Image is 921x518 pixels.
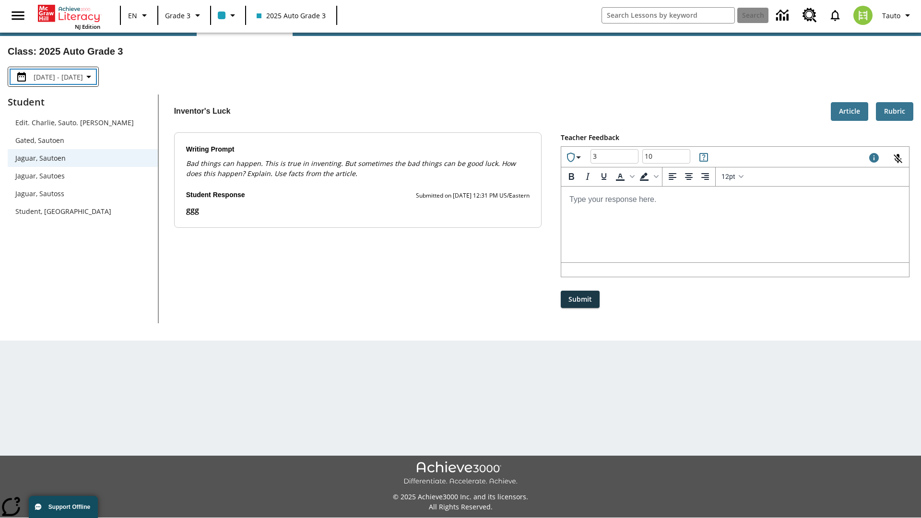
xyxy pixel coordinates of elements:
span: Support Offline [48,504,90,510]
span: Tauto [882,11,900,21]
button: Grade: Grade 3, Select a grade [161,7,207,24]
span: Student, [GEOGRAPHIC_DATA] [15,206,150,216]
a: Notifications [823,3,848,28]
img: avatar image [853,6,873,25]
input: search field [602,8,734,23]
button: Align left [664,168,681,185]
p: Student Response [186,204,530,216]
div: Edit. Charlie, Sauto. [PERSON_NAME] [8,114,158,131]
button: Select a new avatar [848,3,878,28]
div: Home [38,3,100,30]
div: Maximum 1000 characters Press Escape to exit toolbar and use left and right arrow keys to access ... [868,152,880,165]
p: ggg [186,204,530,216]
iframe: Rich Text Area. Press ALT-0 for help. [561,187,909,262]
p: Teacher Feedback [561,132,909,143]
button: Language: EN, Select a language [124,7,154,24]
div: Gated, Sautoen [8,131,158,149]
div: Grade: Letters, numbers, %, + and - are allowed. [590,149,638,164]
button: Achievements [561,148,588,167]
svg: Collapse Date Range Filter [83,71,94,82]
p: Inventor's Luck [174,106,231,117]
button: Article, Will open in new tab [831,102,868,121]
span: Jaguar, Sautoes [15,171,150,181]
button: Italic [579,168,596,185]
button: Rules for Earning Points and Achievements, Will open in new tab [694,148,713,167]
button: Submit [561,291,600,308]
button: Underline [596,168,612,185]
span: Jaguar, Sautoen [15,153,150,163]
h2: Class : 2025 Auto Grade 3 [8,44,913,59]
span: Jaguar, Sautoss [15,188,150,199]
button: Profile/Settings [878,7,917,24]
input: Grade: Letters, numbers, %, + and - are allowed. [590,144,638,169]
button: Support Offline [29,496,98,518]
span: Grade 3 [165,11,190,21]
span: 2025 Auto Grade 3 [257,11,326,21]
span: EN [128,11,137,21]
p: Writing Prompt [186,144,530,155]
button: Align right [697,168,713,185]
span: Gated, Sautoen [15,135,150,145]
button: Font sizes [718,168,747,185]
button: Click to activate and allow voice recognition [886,147,909,170]
input: Points: Must be equal to or less than 25. [642,144,690,169]
div: Jaguar, Sautoss [8,185,158,202]
div: Jaguar, Sautoes [8,167,158,185]
div: Text color [612,168,636,185]
p: Student Response [186,190,245,200]
a: Resource Center, Will open in new tab [797,2,823,28]
button: Bold [563,168,579,185]
button: Rubric, Will open in new tab [876,102,913,121]
span: NJ Edition [75,23,100,30]
p: Bad things can happen. This is true in inventing. But sometimes the bad things can be good luck. ... [186,158,530,178]
img: Achieve3000 Differentiate Accelerate Achieve [403,461,518,486]
span: [DATE] - [DATE] [34,72,83,82]
span: Edit. Charlie, Sauto. [PERSON_NAME] [15,118,150,128]
div: Student, [GEOGRAPHIC_DATA] [8,202,158,220]
a: Home [38,4,100,23]
div: Background color [636,168,660,185]
button: Select the date range menu item [12,71,94,82]
button: Align center [681,168,697,185]
p: Submitted on [DATE] 12:31 PM US/Eastern [416,191,530,200]
a: Data Center [770,2,797,29]
button: Class color is light blue. Change class color [214,7,242,24]
div: Jaguar, Sautoen [8,149,158,167]
p: Student [8,94,158,110]
div: Points: Must be equal to or less than 25. [642,149,690,164]
button: Open side menu [4,1,32,30]
span: 12pt [721,173,735,180]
